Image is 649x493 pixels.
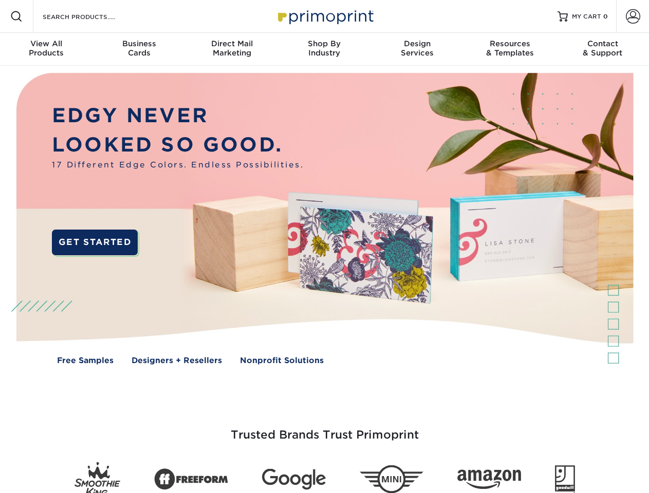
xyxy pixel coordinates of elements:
img: Google [262,469,326,490]
div: Cards [92,39,185,58]
span: Contact [557,39,649,48]
img: Amazon [457,470,521,489]
a: DesignServices [371,33,463,66]
a: Free Samples [57,355,114,367]
a: BusinessCards [92,33,185,66]
a: Shop ByIndustry [278,33,370,66]
a: Contact& Support [557,33,649,66]
span: Direct Mail [186,39,278,48]
input: SEARCH PRODUCTS..... [42,10,142,23]
span: MY CART [572,12,601,21]
div: Industry [278,39,370,58]
img: Primoprint [273,5,376,27]
h3: Trusted Brands Trust Primoprint [24,404,625,454]
a: Nonprofit Solutions [240,355,324,367]
div: Services [371,39,463,58]
div: & Support [557,39,649,58]
span: Business [92,39,185,48]
p: EDGY NEVER [52,101,304,130]
p: LOOKED SO GOOD. [52,130,304,160]
div: & Templates [463,39,556,58]
a: Designers + Resellers [132,355,222,367]
span: 17 Different Edge Colors. Endless Possibilities. [52,159,304,171]
a: Resources& Templates [463,33,556,66]
span: Resources [463,39,556,48]
a: GET STARTED [52,230,138,255]
span: 0 [603,13,608,20]
div: Marketing [186,39,278,58]
span: Shop By [278,39,370,48]
a: Direct MailMarketing [186,33,278,66]
span: Design [371,39,463,48]
img: Goodwill [555,465,575,493]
